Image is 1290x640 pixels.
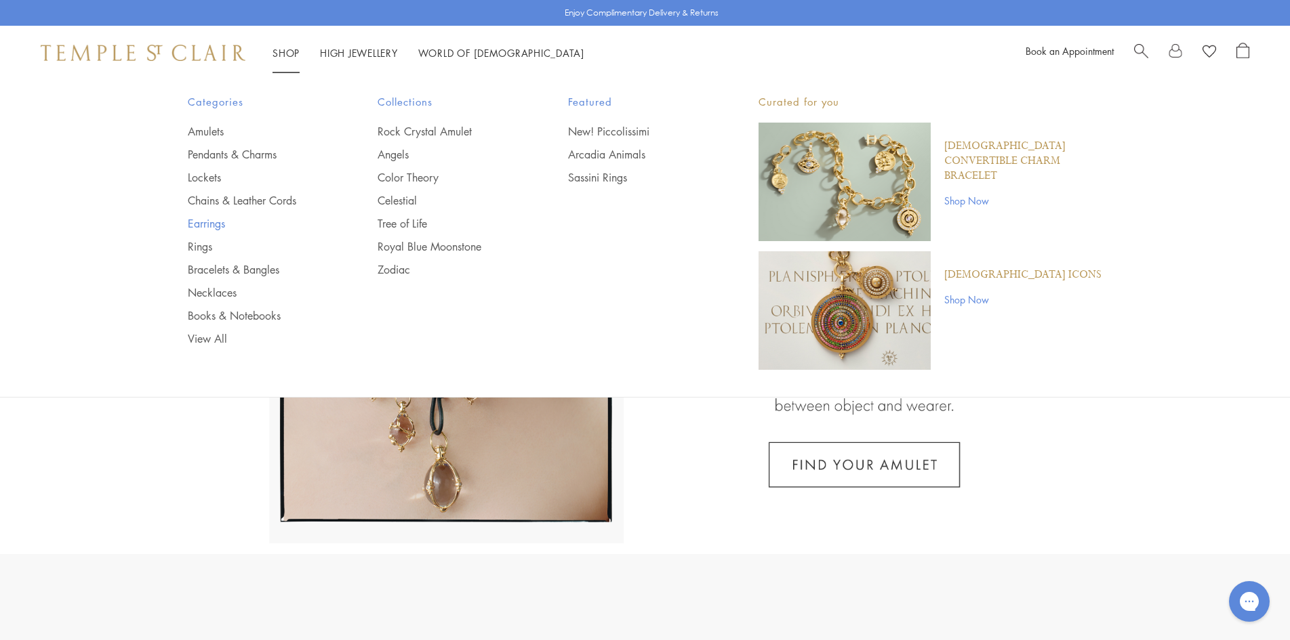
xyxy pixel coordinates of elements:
[944,292,1102,307] a: Shop Now
[944,193,1103,208] a: Shop Now
[273,46,300,60] a: ShopShop
[1236,43,1249,63] a: Open Shopping Bag
[568,170,704,185] a: Sassini Rings
[188,93,324,110] span: Categories
[378,147,514,162] a: Angels
[378,262,514,277] a: Zodiac
[568,147,704,162] a: Arcadia Animals
[378,93,514,110] span: Collections
[188,285,324,300] a: Necklaces
[188,147,324,162] a: Pendants & Charms
[944,139,1103,184] a: [DEMOGRAPHIC_DATA] Convertible Charm Bracelet
[188,193,324,208] a: Chains & Leather Cords
[378,193,514,208] a: Celestial
[378,170,514,185] a: Color Theory
[944,268,1102,282] a: [DEMOGRAPHIC_DATA] Icons
[188,331,324,346] a: View All
[378,239,514,254] a: Royal Blue Moonstone
[273,45,584,62] nav: Main navigation
[418,46,584,60] a: World of [DEMOGRAPHIC_DATA]World of [DEMOGRAPHIC_DATA]
[568,124,704,139] a: New! Piccolissimi
[188,239,324,254] a: Rings
[188,216,324,231] a: Earrings
[188,170,324,185] a: Lockets
[1026,44,1114,58] a: Book an Appointment
[378,216,514,231] a: Tree of Life
[188,124,324,139] a: Amulets
[188,308,324,323] a: Books & Notebooks
[41,45,245,61] img: Temple St. Clair
[568,93,704,110] span: Featured
[1203,43,1216,63] a: View Wishlist
[378,124,514,139] a: Rock Crystal Amulet
[188,262,324,277] a: Bracelets & Bangles
[320,46,398,60] a: High JewelleryHigh Jewellery
[759,93,1103,110] p: Curated for you
[565,6,719,20] p: Enjoy Complimentary Delivery & Returns
[1222,576,1276,626] iframe: Gorgias live chat messenger
[1134,43,1148,63] a: Search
